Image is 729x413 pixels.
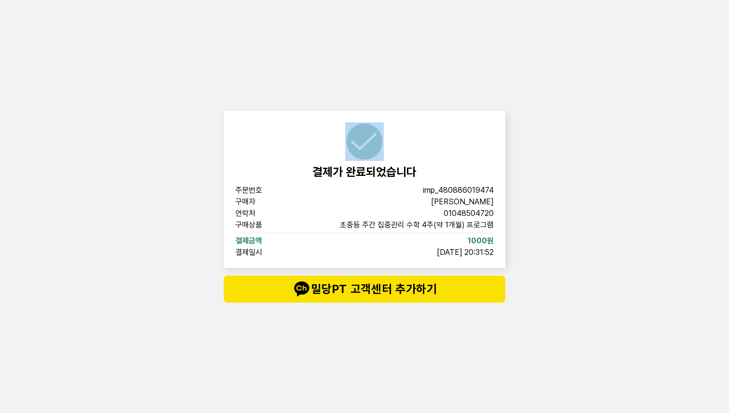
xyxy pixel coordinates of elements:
span: 연락처 [235,210,297,217]
span: 구매상품 [235,221,297,229]
img: talk [292,280,311,299]
span: imp_480886019474 [423,187,494,194]
span: 결제금액 [235,237,297,245]
button: talk밀당PT 고객센터 추가하기 [224,276,505,303]
span: 초중등 주간 집중관리 수학 4주(약 1개월) 프로그램 [340,221,494,229]
img: succeed [345,122,384,161]
span: 밀당PT 고객센터 추가하기 [243,280,486,299]
span: 01048504720 [444,210,494,217]
span: 주문번호 [235,187,297,194]
span: 결제일시 [235,249,297,256]
span: 1000원 [468,237,494,245]
span: [DATE] 20:31:52 [437,249,494,256]
span: 결제가 완료되었습니다 [312,165,417,179]
span: 구매자 [235,198,297,206]
span: [PERSON_NAME] [431,198,494,206]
